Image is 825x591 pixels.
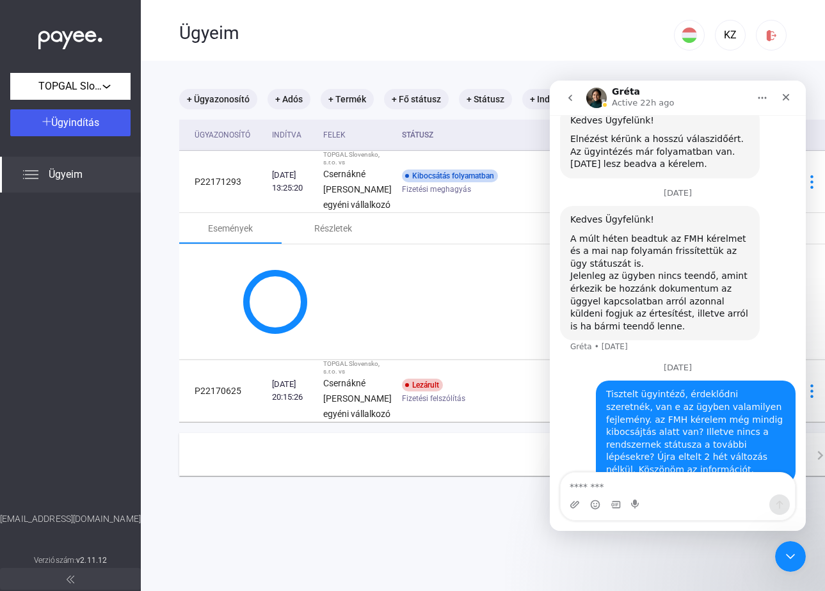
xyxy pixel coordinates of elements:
button: logout-red [756,20,787,51]
button: Ügyindítás [10,109,131,136]
div: KZ [719,28,741,43]
span: Ügyeim [49,167,83,182]
div: Indítva [272,127,313,143]
div: TOPGAL Slovensko, s.r.o. vs [323,360,392,375]
div: Ügyazonosító [195,127,262,143]
strong: v2.11.12 [76,556,107,565]
td: P22170625 [179,360,267,422]
button: TOPGAL Slovensko, s.r.o. [10,73,131,100]
button: KZ [715,20,746,51]
mat-chip: + Termék [321,89,374,109]
div: Indítva [272,127,301,143]
div: TOPGAL Slovensko, s.r.o. vs [323,151,392,166]
span: TOPGAL Slovensko, s.r.o. [38,79,102,94]
button: HU [674,20,705,51]
div: Felek [323,127,392,143]
mat-chip: + Státusz [459,89,512,109]
div: Felek [323,127,346,143]
mat-chip: + Adós [268,89,310,109]
button: more-blue [798,377,825,404]
img: more-blue [805,384,819,398]
td: P22171293 [179,151,267,213]
div: Kibocsátás folyamatban [402,169,498,182]
iframe: Intercom live chat [775,541,806,572]
div: Ügyeim [179,22,674,44]
div: Események [208,221,253,236]
span: Fizetési meghagyás [402,182,471,197]
mat-chip: + Fő státusz [384,89,449,109]
span: Ügyindítás [51,116,99,129]
strong: Csernákné [PERSON_NAME] egyéni vállalkozó [323,378,392,419]
mat-chip: + Indítás dátuma [522,89,606,109]
img: arrow-double-left-grey.svg [67,576,74,583]
div: Lezárult [402,379,443,391]
mat-chip: + Ügyazonosító [179,89,257,109]
iframe: Intercom live chat [550,81,806,531]
img: list.svg [23,167,38,182]
img: white-payee-white-dot.svg [38,24,102,50]
div: [DATE] 20:15:26 [272,378,313,404]
img: HU [682,28,697,43]
div: Ügyazonosító [195,127,250,143]
img: more-blue [805,175,819,189]
img: logout-red [765,29,778,42]
th: Státusz [397,120,611,151]
button: more-blue [798,168,825,195]
img: plus-white.svg [42,117,51,126]
strong: Csernákné [PERSON_NAME] egyéni vállalkozó [323,169,392,210]
span: Fizetési felszólítás [402,391,465,406]
div: Részletek [314,221,352,236]
div: [DATE] 13:25:20 [272,169,313,194]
